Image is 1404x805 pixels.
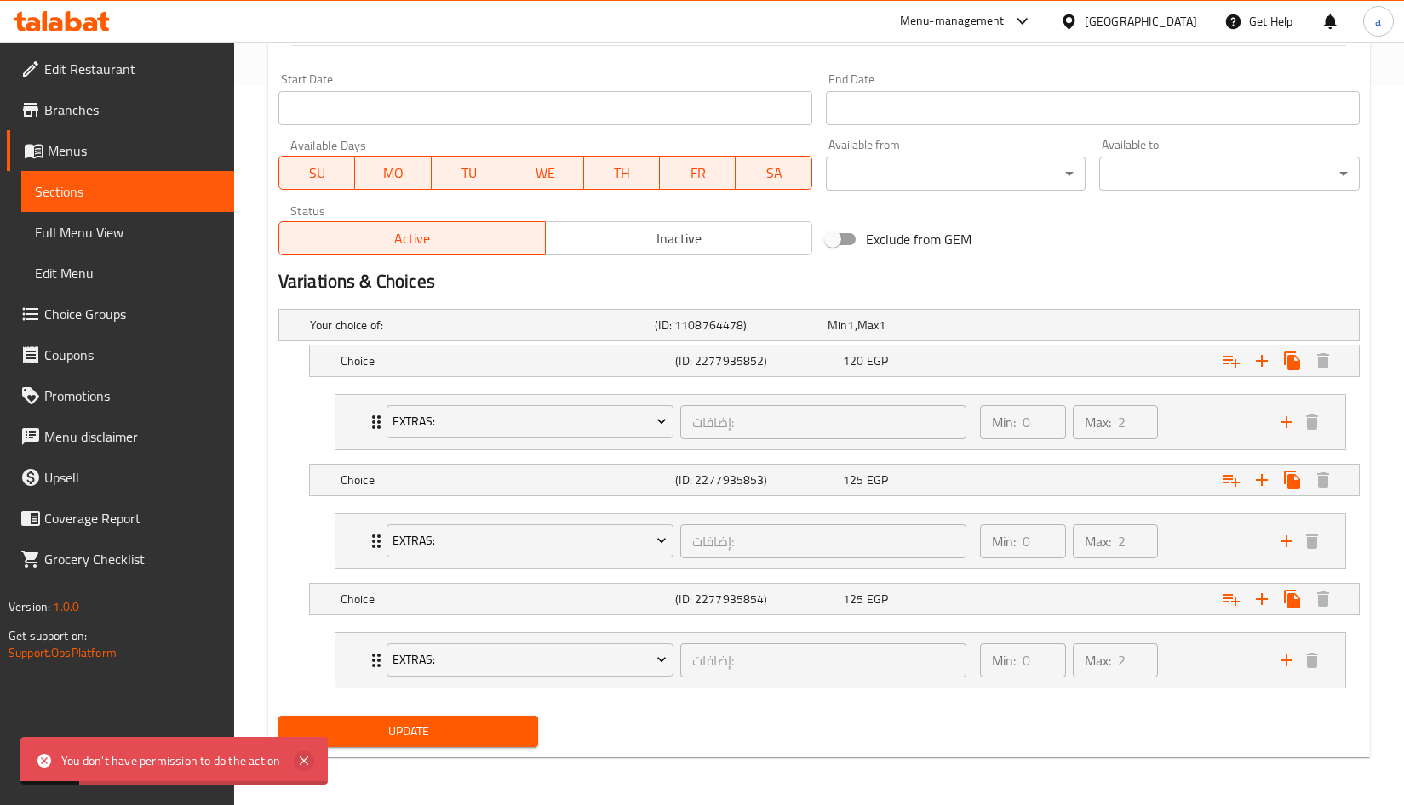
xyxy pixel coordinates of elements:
[1299,648,1325,673] button: delete
[1085,531,1111,551] p: Max:
[847,314,854,336] span: 1
[857,314,879,336] span: Max
[828,317,994,334] div: ,
[507,156,583,190] button: WE
[310,345,1359,376] div: Expand
[843,588,863,610] span: 125
[1216,345,1246,376] button: Add choice group
[393,411,667,432] span: Extras:
[292,721,525,742] span: Update
[61,751,280,770] div: You don't have permission to do the action
[7,49,234,89] a: Edit Restaurant
[742,161,805,186] span: SA
[1299,409,1325,435] button: delete
[591,161,653,186] span: TH
[7,375,234,416] a: Promotions
[1299,528,1325,554] button: delete
[335,514,1345,568] div: Expand
[1308,465,1338,495] button: Delete Choice
[1308,584,1338,614] button: Delete Choice
[1375,12,1381,31] span: a
[341,471,668,488] h5: Choice
[867,350,888,372] span: EGP
[310,584,1359,614] div: Expand
[432,156,507,190] button: TU
[843,350,863,372] span: 120
[387,524,673,558] button: Extras:
[1246,345,1277,376] button: Add new choice
[278,221,546,255] button: Active
[53,596,79,618] span: 1.0.0
[7,539,234,579] a: Grocery Checklist
[1216,584,1246,614] button: Add choice group
[1274,409,1299,435] button: add
[514,161,576,186] span: WE
[7,334,234,375] a: Coupons
[393,649,667,671] span: Extras:
[393,530,667,551] span: Extras:
[321,625,1360,695] li: Expand
[675,591,836,608] h5: (ID: 2277935854)
[387,405,673,439] button: Extras:
[35,222,221,243] span: Full Menu View
[44,385,221,406] span: Promotions
[843,469,863,491] span: 125
[341,352,668,369] h5: Choice
[1246,465,1277,495] button: Add new choice
[310,317,648,334] h5: Your choice of:
[7,416,234,457] a: Menu disclaimer
[1277,584,1308,614] button: Clone new choice
[310,465,1359,495] div: Expand
[44,304,221,324] span: Choice Groups
[321,506,1360,576] li: Expand
[866,229,971,249] span: Exclude from GEM
[279,310,1359,340] div: Expand
[21,212,234,253] a: Full Menu View
[44,549,221,569] span: Grocery Checklist
[335,633,1345,688] div: Expand
[21,253,234,294] a: Edit Menu
[992,531,1016,551] p: Min:
[1308,345,1338,376] button: Delete Choice
[1246,584,1277,614] button: Add new choice
[7,498,234,539] a: Coverage Report
[9,642,117,664] a: Support.OpsPlatform
[44,100,221,120] span: Branches
[278,269,1360,294] h2: Variations & Choices
[867,469,888,491] span: EGP
[826,157,1086,191] div: ​
[675,352,836,369] h5: (ID: 2277935852)
[867,588,888,610] span: EGP
[1274,528,1299,554] button: add
[7,294,234,334] a: Choice Groups
[355,156,431,190] button: MO
[992,650,1016,671] p: Min:
[44,467,221,488] span: Upsell
[900,11,1005,31] div: Menu-management
[9,596,50,618] span: Version:
[553,226,805,251] span: Inactive
[667,161,729,186] span: FR
[655,317,821,334] h5: (ID: 1108764478)
[1085,412,1111,432] p: Max:
[286,161,348,186] span: SU
[545,221,812,255] button: Inactive
[44,345,221,365] span: Coupons
[44,59,221,79] span: Edit Restaurant
[387,643,673,677] button: Extras:
[675,471,836,488] h5: (ID: 2277935853)
[1085,650,1111,671] p: Max:
[9,625,87,647] span: Get support on:
[828,314,847,336] span: Min
[7,457,234,498] a: Upsell
[362,161,424,186] span: MO
[879,314,885,336] span: 1
[286,226,539,251] span: Active
[992,412,1016,432] p: Min:
[44,426,221,447] span: Menu disclaimer
[7,89,234,130] a: Branches
[21,171,234,212] a: Sections
[1085,12,1197,31] div: [GEOGRAPHIC_DATA]
[584,156,660,190] button: TH
[321,387,1360,457] li: Expand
